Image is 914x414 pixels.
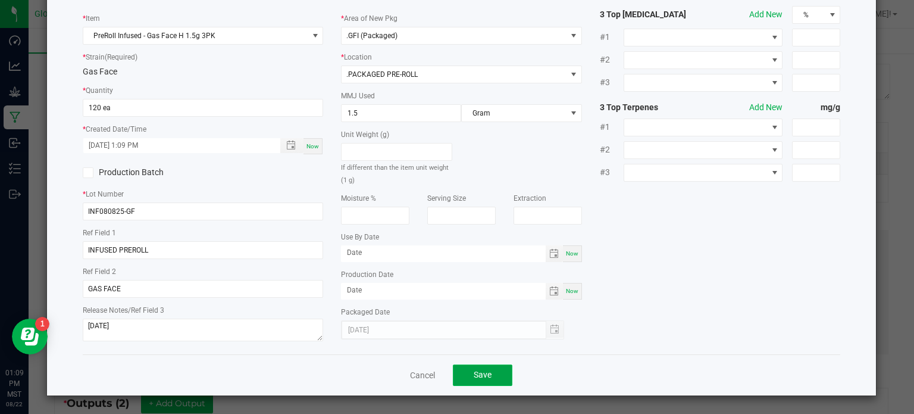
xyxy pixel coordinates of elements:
span: Now [566,250,578,257]
span: Toggle popup [280,138,303,153]
button: Add New [749,101,782,114]
span: #3 [600,76,624,89]
label: Created Date/Time [86,124,146,135]
label: Ref Field 2 [83,266,116,277]
label: Use By Date [341,232,379,242]
iframe: Resource center [12,319,48,354]
span: Gas Face [83,67,117,76]
span: NO DATA FOUND [624,119,782,136]
span: NO DATA FOUND [624,74,782,92]
strong: 3 Top Terpenes [600,101,696,114]
small: If different than the item unit weight (1 g) [341,164,449,184]
label: Location [344,52,372,63]
span: #1 [600,121,624,133]
span: Now [566,288,578,294]
span: NO DATA FOUND [624,51,782,69]
label: Quantity [86,85,113,96]
span: Now [306,143,319,150]
span: (Required) [105,53,137,61]
button: Save [453,365,512,386]
span: Toggle calendar [546,245,563,262]
label: Release Notes/Ref Field 3 [83,305,164,316]
input: Date [341,283,546,298]
a: Cancel [410,369,435,381]
input: Date [341,245,546,260]
span: NO DATA FOUND [83,27,324,45]
span: Toggle calendar [546,283,563,300]
span: .GFI (Packaged) [346,32,397,40]
input: Created Datetime [83,138,268,153]
label: Moisture % [341,193,376,204]
span: Save [474,370,492,379]
span: NO DATA FOUND [624,164,782,182]
label: Item [86,13,100,24]
span: .PACKAGED PRE-ROLL [346,70,418,79]
label: Production Batch [83,166,194,179]
label: Area of New Pkg [344,13,397,24]
span: #3 [600,166,624,179]
button: Add New [749,8,782,21]
span: % [793,7,825,23]
span: #2 [600,54,624,66]
label: Ref Field 1 [83,228,116,238]
iframe: Resource center unread badge [35,317,49,331]
label: Lot Number [86,189,124,200]
label: MMJ Used [341,91,375,101]
strong: 3 Top [MEDICAL_DATA] [600,8,696,21]
label: Strain [86,52,137,63]
span: NO DATA FOUND [624,141,782,159]
strong: mg/g [792,101,840,114]
span: Gram [462,105,566,122]
label: Production Date [341,269,393,280]
label: Unit Weight (g) [341,129,389,140]
label: Packaged Date [341,307,390,317]
span: #2 [600,144,624,156]
span: NO DATA FOUND [624,29,782,46]
label: Extraction [514,193,546,204]
span: PreRoll Infused - Gas Face H 1.5g 3PK [83,27,308,44]
span: #1 [600,31,624,43]
label: Serving Size [427,193,466,204]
